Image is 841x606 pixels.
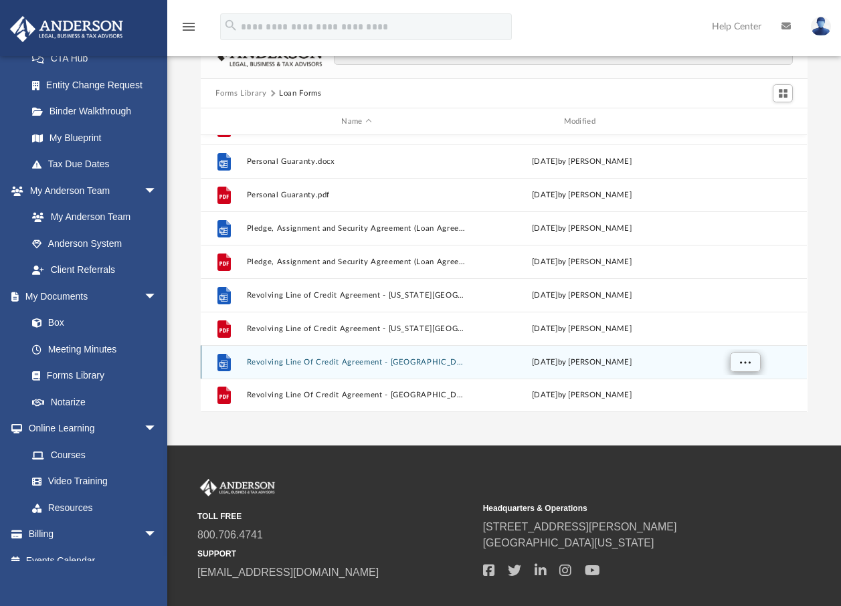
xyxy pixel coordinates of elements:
a: Online Learningarrow_drop_down [9,415,171,442]
div: [DATE] by [PERSON_NAME] [472,323,692,335]
img: Anderson Advisors Platinum Portal [197,479,278,496]
a: Meeting Minutes [19,336,171,363]
span: arrow_drop_down [144,177,171,205]
a: Billingarrow_drop_down [9,521,177,548]
a: 800.706.4741 [197,529,263,540]
button: Pledge, Assignment and Security Agreement (Loan Agreement).docx [247,224,466,233]
a: [STREET_ADDRESS][PERSON_NAME] [483,521,677,532]
a: My Anderson Team [19,204,164,231]
span: arrow_drop_down [144,415,171,443]
div: [DATE] by [PERSON_NAME] [472,389,692,401]
div: Name [246,116,466,128]
button: Revolving Line of Credit Agreement - [US_STATE][GEOGRAPHIC_DATA]pdf [247,324,466,333]
div: Modified [472,116,692,128]
div: [DATE] by [PERSON_NAME] [472,156,692,168]
div: id [698,116,791,128]
button: Revolving Line Of Credit Agreement - [GEOGRAPHIC_DATA] [GEOGRAPHIC_DATA]docx [247,358,466,367]
button: Personal Guaranty.pdf [247,191,466,199]
a: My Anderson Teamarrow_drop_down [9,177,171,204]
i: menu [181,19,197,35]
button: Revolving Line of Credit Agreement - [US_STATE][GEOGRAPHIC_DATA]docx [247,291,466,300]
a: Forms Library [19,363,164,389]
a: Notarize [19,389,171,415]
button: Forms Library [215,88,266,100]
div: id [207,116,240,128]
a: Video Training [19,468,164,495]
img: Anderson Advisors Platinum Portal [6,16,127,42]
a: CTA Hub [19,45,177,72]
small: TOLL FREE [197,510,474,522]
button: Switch to Grid View [773,84,793,103]
a: My Documentsarrow_drop_down [9,283,171,310]
a: [EMAIL_ADDRESS][DOMAIN_NAME] [197,567,379,578]
a: Anderson System [19,230,171,257]
button: More options [730,352,761,373]
a: My Blueprint [19,124,171,151]
div: [DATE] by [PERSON_NAME] [472,189,692,201]
span: arrow_drop_down [144,283,171,310]
a: Client Referrals [19,257,171,284]
button: Loan Forms [279,88,322,100]
a: [GEOGRAPHIC_DATA][US_STATE] [483,537,654,548]
small: Headquarters & Operations [483,502,759,514]
small: SUPPORT [197,548,474,560]
button: Personal Guaranty.docx [247,157,466,166]
a: Box [19,310,164,336]
img: User Pic [811,17,831,36]
a: Courses [19,441,171,468]
div: [DATE] by [PERSON_NAME] [472,357,692,369]
div: [DATE] by [PERSON_NAME] [472,256,692,268]
a: Binder Walkthrough [19,98,177,125]
a: Entity Change Request [19,72,177,98]
i: search [223,18,238,33]
a: Events Calendar [9,547,177,574]
a: Resources [19,494,171,521]
a: menu [181,25,197,35]
span: arrow_drop_down [144,521,171,548]
div: grid [201,135,807,412]
button: Pledge, Assignment and Security Agreement (Loan Agreement).pdf [247,258,466,266]
div: [DATE] by [PERSON_NAME] [472,290,692,302]
a: Tax Due Dates [19,151,177,178]
div: [DATE] by [PERSON_NAME] [472,223,692,235]
button: Revolving Line Of Credit Agreement - [GEOGRAPHIC_DATA] [GEOGRAPHIC_DATA]pdf [247,391,466,399]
